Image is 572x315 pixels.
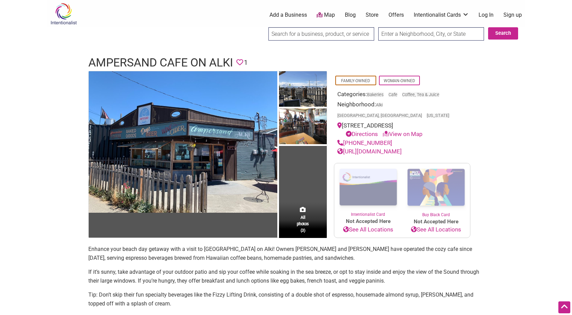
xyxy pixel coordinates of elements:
a: [URL][DOMAIN_NAME] [337,148,402,155]
span: [GEOGRAPHIC_DATA], [GEOGRAPHIC_DATA] [337,114,422,118]
p: Enhance your beach day getaway with a visit to [GEOGRAPHIC_DATA] on Alki! Owners [PERSON_NAME] an... [88,245,484,262]
a: [PHONE_NUMBER] [337,139,392,146]
div: Categories: [337,90,467,101]
input: Search for a business, product, or service [268,27,374,41]
div: Scroll Back to Top [558,301,570,313]
a: See All Locations [334,225,402,234]
a: Cafe [388,92,397,97]
p: Tip: Don’t skip their fun specialty beverages like the Fizzy Lifting Drink, consisting of a doubl... [88,290,484,308]
div: [STREET_ADDRESS] [337,121,467,139]
a: Store [366,11,379,19]
a: Intentionalist Card [334,163,402,217]
button: Search [488,27,518,40]
a: Bakeries [367,92,384,97]
span: All photos (3) [297,214,309,234]
input: Enter a Neighborhood, City, or State [378,27,484,41]
img: Intentionalist [47,3,80,25]
a: Coffee, Tea & Juice [402,92,439,97]
a: View on Map [383,131,423,137]
span: 1 [244,57,248,68]
div: Neighborhood: [337,100,467,121]
a: Buy Black Card [402,163,470,218]
a: Directions [346,131,378,137]
a: Intentionalist Cards [414,11,469,19]
span: Alki [376,103,383,107]
a: Sign up [503,11,522,19]
a: Map [317,11,335,19]
h1: Ampersand Cafe on Alki [88,55,233,71]
img: Intentionalist Card [334,163,402,211]
a: Log In [479,11,494,19]
a: Blog [345,11,356,19]
p: If it’s sunny, take advantage of your outdoor patio and sip your coffee while soaking in the sea ... [88,268,484,285]
a: Woman-Owned [384,78,415,83]
a: Family-Owned [341,78,370,83]
span: Not Accepted Here [334,217,402,225]
span: [US_STATE] [427,114,449,118]
img: Buy Black Card [402,163,470,212]
span: Not Accepted Here [402,218,470,226]
a: See All Locations [402,225,470,234]
a: Offers [388,11,404,19]
a: Add a Business [269,11,307,19]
